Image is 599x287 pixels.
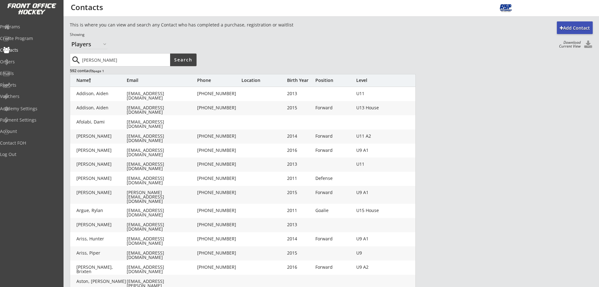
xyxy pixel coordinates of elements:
[583,41,593,49] button: Click to download all Contacts. Your browser settings may try to block it, check your security se...
[170,54,197,66] button: Search
[197,176,241,181] div: [PHONE_NUMBER]
[76,251,127,255] div: Ariss, Piper
[76,134,127,138] div: [PERSON_NAME]
[287,251,312,255] div: 2015
[197,134,241,138] div: [PHONE_NUMBER]
[76,208,127,213] div: Argue, Rylan
[315,190,353,195] div: Forward
[94,69,104,73] font: page 1
[127,265,196,274] div: [EMAIL_ADDRESS][DOMAIN_NAME]
[197,78,241,83] div: Phone
[557,25,593,31] div: Add Contact
[127,106,196,114] div: [EMAIL_ADDRESS][DOMAIN_NAME]
[356,134,394,138] div: U11 A2
[287,222,312,227] div: 2013
[315,176,353,181] div: Defense
[287,208,312,213] div: 2011
[70,68,196,73] div: 592 contacts
[315,265,353,269] div: Forward
[197,208,241,213] div: [PHONE_NUMBER]
[127,120,196,129] div: [EMAIL_ADDRESS][DOMAIN_NAME]
[127,251,196,260] div: [EMAIL_ADDRESS][DOMAIN_NAME]
[76,106,127,110] div: Addison, Aiden
[356,190,394,195] div: U9 A1
[315,134,353,138] div: Forward
[287,162,312,166] div: 2013
[76,279,127,284] div: Aston, [PERSON_NAME]
[197,91,241,96] div: [PHONE_NUMBER]
[315,148,353,152] div: Forward
[76,237,127,241] div: Ariss, Hunter
[356,237,394,241] div: U9 A1
[287,134,312,138] div: 2014
[197,148,241,152] div: [PHONE_NUMBER]
[356,265,394,269] div: U9 A2
[127,162,196,171] div: [EMAIL_ADDRESS][DOMAIN_NAME]
[197,162,241,166] div: [PHONE_NUMBER]
[356,251,394,255] div: U9
[315,237,353,241] div: Forward
[76,91,127,96] div: Addison, Aiden
[76,148,127,152] div: [PERSON_NAME]
[76,78,127,83] div: Name
[76,120,127,124] div: Afolabi, Dami
[127,190,196,204] div: [PERSON_NAME][EMAIL_ADDRESS][DOMAIN_NAME]
[127,134,196,143] div: [EMAIL_ADDRESS][DOMAIN_NAME]
[287,91,312,96] div: 2013
[127,78,196,83] div: Email
[356,106,394,110] div: U13 House
[76,222,127,227] div: [PERSON_NAME]
[197,190,241,195] div: [PHONE_NUMBER]
[127,91,196,100] div: [EMAIL_ADDRESS][DOMAIN_NAME]
[241,78,286,83] div: Location
[287,148,312,152] div: 2016
[356,162,394,166] div: U11
[197,222,241,227] div: [PHONE_NUMBER]
[287,237,312,241] div: 2014
[127,208,196,217] div: [EMAIL_ADDRESS][DOMAIN_NAME]
[287,106,312,110] div: 2015
[127,176,196,185] div: [EMAIL_ADDRESS][DOMAIN_NAME]
[70,32,335,37] div: Showing
[315,78,353,83] div: Position
[127,222,196,231] div: [EMAIL_ADDRESS][DOMAIN_NAME]
[287,176,312,181] div: 2011
[356,208,394,213] div: U15 House
[127,148,196,157] div: [EMAIL_ADDRESS][DOMAIN_NAME]
[356,78,394,83] div: Level
[197,265,241,269] div: [PHONE_NUMBER]
[81,54,170,66] input: Type here...
[315,106,353,110] div: Forward
[556,41,581,48] div: Download Current View
[76,176,127,181] div: [PERSON_NAME]
[287,78,312,83] div: Birth Year
[356,148,394,152] div: U9 A1
[71,55,81,65] button: search
[197,106,241,110] div: [PHONE_NUMBER]
[76,190,127,195] div: [PERSON_NAME]
[315,208,353,213] div: Goalie
[197,237,241,241] div: [PHONE_NUMBER]
[356,91,394,96] div: U11
[76,162,127,166] div: [PERSON_NAME]
[287,190,312,195] div: 2015
[287,265,312,269] div: 2016
[127,237,196,245] div: [EMAIL_ADDRESS][DOMAIN_NAME]
[70,22,335,28] div: This is where you can view and search any Contact who has completed a purchase, registration or w...
[76,265,127,274] div: [PERSON_NAME], Brixten
[197,251,241,255] div: [PHONE_NUMBER]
